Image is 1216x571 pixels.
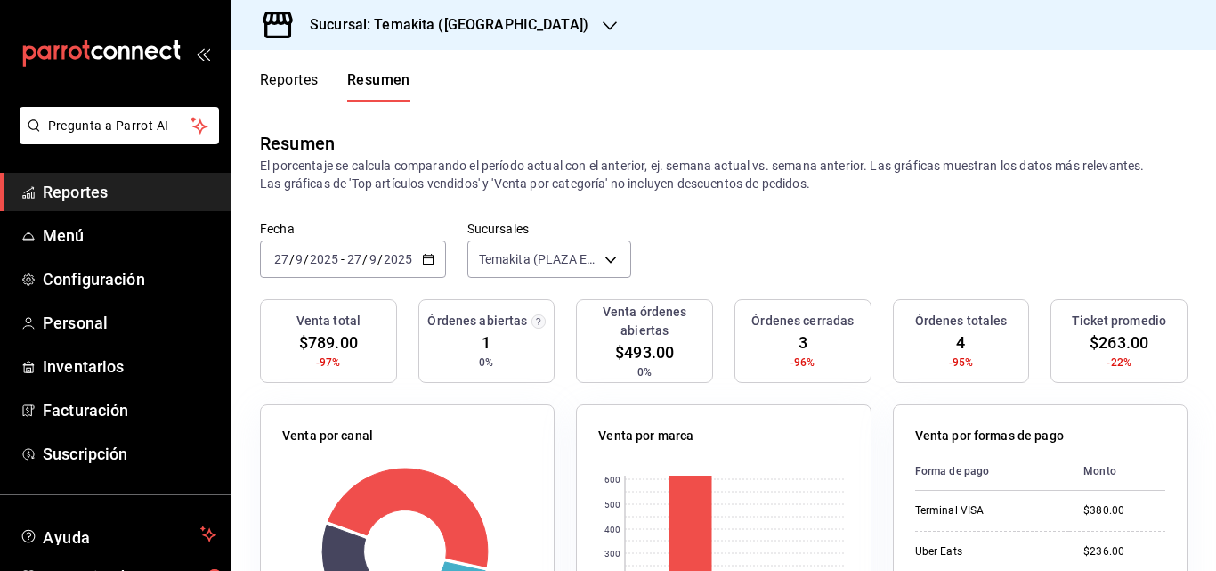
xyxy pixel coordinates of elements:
[479,355,493,371] span: 0%
[1083,503,1165,518] div: $380.00
[282,427,373,445] p: Venta por canal
[48,117,191,135] span: Pregunta a Parrot AI
[915,544,1056,559] div: Uber Eats
[362,252,368,266] span: /
[949,355,974,371] span: -95%
[377,252,383,266] span: /
[915,503,1056,518] div: Terminal VISA
[1107,355,1131,371] span: -22%
[260,223,446,235] label: Fecha
[604,475,620,485] text: 600
[43,398,216,422] span: Facturación
[604,549,620,559] text: 300
[295,252,304,266] input: --
[296,312,361,330] h3: Venta total
[43,180,216,204] span: Reportes
[1072,312,1166,330] h3: Ticket promedio
[790,355,815,371] span: -96%
[260,130,335,157] div: Resumen
[467,223,631,235] label: Sucursales
[369,252,377,266] input: --
[273,252,289,266] input: --
[43,524,193,545] span: Ayuda
[604,525,620,534] text: 400
[915,427,1064,445] p: Venta por formas de pago
[637,364,652,380] span: 0%
[260,71,319,102] button: Reportes
[43,224,216,248] span: Menú
[751,312,854,330] h3: Órdenes cerradas
[598,427,693,445] p: Venta por marca
[347,71,410,102] button: Resumen
[604,500,620,510] text: 500
[12,129,219,148] a: Pregunta a Parrot AI
[915,312,1008,330] h3: Órdenes totales
[299,330,358,355] span: $789.00
[309,252,339,266] input: ----
[956,330,965,355] span: 4
[915,453,1070,491] th: Forma de pago
[296,14,588,36] h3: Sucursal: Temakita ([GEOGRAPHIC_DATA])
[479,250,598,268] span: Temakita (PLAZA ELION)
[289,252,295,266] span: /
[196,46,210,61] button: open_drawer_menu
[427,312,527,330] h3: Órdenes abiertas
[20,107,219,144] button: Pregunta a Parrot AI
[1083,544,1165,559] div: $236.00
[43,311,216,335] span: Personal
[304,252,309,266] span: /
[260,157,1188,192] p: El porcentaje se calcula comparando el período actual con el anterior, ej. semana actual vs. sema...
[341,252,345,266] span: -
[346,252,362,266] input: --
[799,330,807,355] span: 3
[482,330,490,355] span: 1
[43,355,216,379] span: Inventarios
[584,303,705,340] h3: Venta órdenes abiertas
[615,340,674,364] span: $493.00
[43,442,216,466] span: Suscripción
[383,252,413,266] input: ----
[1090,330,1148,355] span: $263.00
[1069,453,1165,491] th: Monto
[316,355,341,371] span: -97%
[43,267,216,291] span: Configuración
[260,71,410,102] div: navigation tabs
